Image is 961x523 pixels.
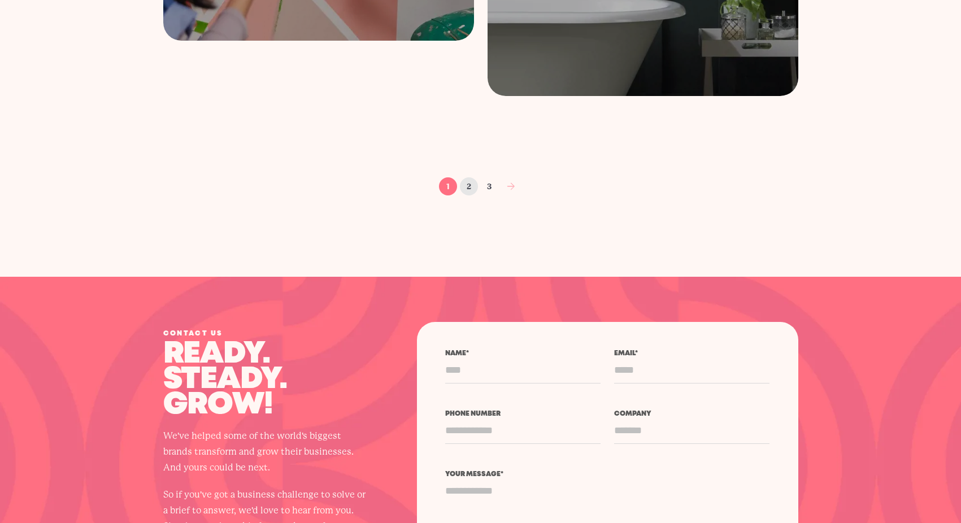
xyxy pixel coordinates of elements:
a: 2 [460,177,478,195]
div: Contact us [163,330,367,337]
p: Ready. Steady. Grow! [163,342,367,418]
label: Name [445,350,601,357]
a: 1 [439,177,457,195]
label: Email [614,350,769,357]
label: Company [614,411,769,417]
a: 3 [481,177,499,195]
label: Phone number [445,411,601,417]
label: Your message [445,471,769,478]
p: We've helped some of the world's biggest brands transform and grow their businesses. And yours co... [163,428,367,476]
